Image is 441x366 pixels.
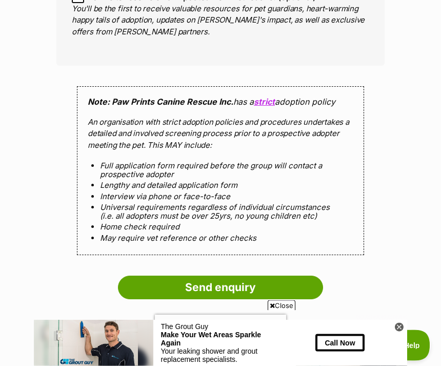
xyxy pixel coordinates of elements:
[100,162,341,180] li: Full application form required before the group will contact a prospective adopter
[34,315,407,361] iframe: Advertisement
[88,97,233,107] strong: Note: Paw Prints Canine Rescue Inc.
[88,117,353,152] p: An organisation with strict adoption policies and procedures undertakes a detailed and involved s...
[254,97,275,107] a: strict
[72,4,369,38] p: You'll be the first to receive valuable resources for pet guardians, heart-warming happy tails of...
[100,203,341,221] li: Universal requirements regardless of individual circumstances (i.e. all adopters must be over 25y...
[100,223,341,232] li: Home check required
[100,234,341,243] li: May require vet reference or other checks
[268,300,295,311] span: Close
[77,87,364,256] div: has a adoption policy
[118,276,323,300] input: Send enquiry
[1,1,9,9] img: consumer-privacy-logo.png
[100,192,341,201] li: Interview via phone or face-to-face
[100,181,341,190] li: Lengthy and detailed application form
